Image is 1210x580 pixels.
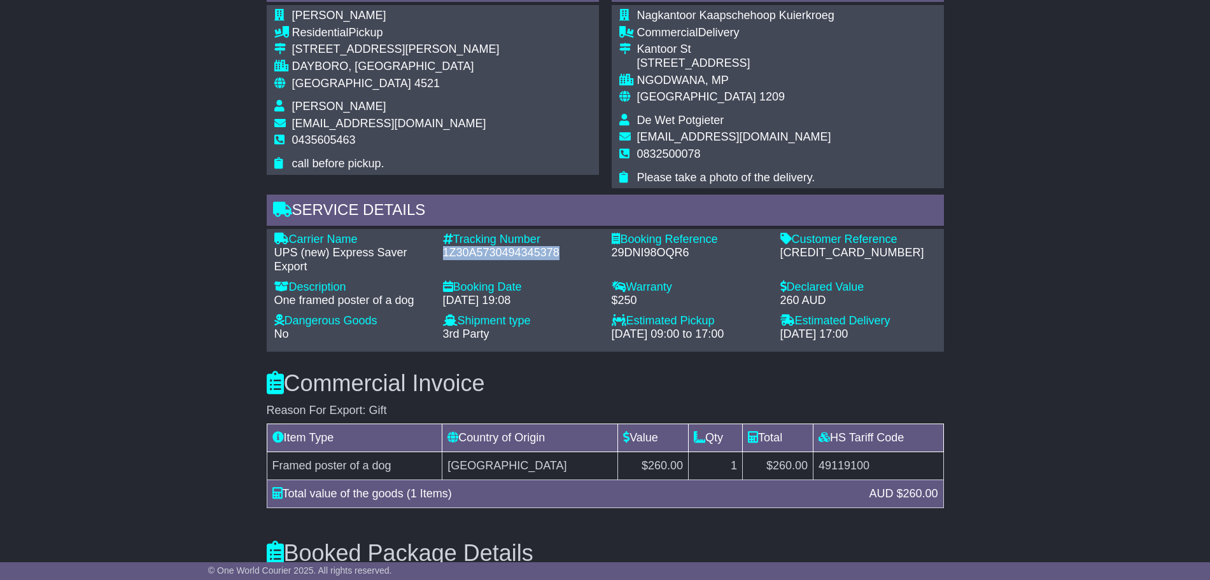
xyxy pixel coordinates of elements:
[689,452,743,480] td: 1
[612,314,768,328] div: Estimated Pickup
[618,452,689,480] td: $260.00
[637,114,724,127] span: De Wet Potgieter
[780,233,936,247] div: Customer Reference
[292,43,500,57] div: [STREET_ADDRESS][PERSON_NAME]
[443,314,599,328] div: Shipment type
[780,294,936,308] div: 260 AUD
[637,43,834,57] div: Kantoor St
[274,233,430,247] div: Carrier Name
[267,195,944,229] div: Service Details
[274,246,430,273] div: UPS (new) Express Saver Export
[637,57,834,71] div: [STREET_ADDRESS]
[292,26,349,39] span: Residential
[274,280,430,294] div: Description
[813,424,943,452] td: HS Tariff Code
[780,246,936,260] div: [CREDIT_CARD_NUMBER]
[637,26,698,39] span: Commercial
[266,485,863,502] div: Total value of the goods (1 Items)
[637,130,831,143] span: [EMAIL_ADDRESS][DOMAIN_NAME]
[292,134,356,146] span: 0435605463
[292,157,384,170] span: call before pickup.
[267,404,944,418] div: Reason For Export: Gift
[267,541,944,566] h3: Booked Package Details
[689,424,743,452] td: Qty
[780,314,936,328] div: Estimated Delivery
[443,328,489,340] span: 3rd Party
[780,328,936,342] div: [DATE] 17:00
[612,280,768,294] div: Warranty
[292,117,486,130] span: [EMAIL_ADDRESS][DOMAIN_NAME]
[813,452,943,480] td: 49119100
[637,9,834,22] span: Nagkantoor Kaapschehoop Kuierkroeg
[612,246,768,260] div: 29DNI98OQR6
[292,9,386,22] span: [PERSON_NAME]
[442,424,618,452] td: Country of Origin
[442,452,618,480] td: [GEOGRAPHIC_DATA]
[443,280,599,294] div: Booking Date
[292,60,500,74] div: DAYBORO, [GEOGRAPHIC_DATA]
[780,280,936,294] div: Declared Value
[443,246,599,260] div: 1Z30A5730494345378
[759,90,785,103] span: 1209
[743,424,813,452] td: Total
[414,77,440,90] span: 4521
[862,485,944,502] div: AUD $260.00
[743,452,813,480] td: $260.00
[443,294,599,308] div: [DATE] 19:08
[612,328,768,342] div: [DATE] 09:00 to 17:00
[267,424,442,452] td: Item Type
[267,452,442,480] td: Framed poster of a dog
[637,74,834,88] div: NGODWANA, MP
[443,233,599,247] div: Tracking Number
[274,328,289,340] span: No
[274,314,430,328] div: Dangerous Goods
[637,26,834,40] div: Delivery
[637,171,815,184] span: Please take a photo of the delivery.
[612,294,768,308] div: $250
[274,294,430,308] div: One framed poster of a dog
[208,565,392,576] span: © One World Courier 2025. All rights reserved.
[612,233,768,247] div: Booking Reference
[292,77,411,90] span: [GEOGRAPHIC_DATA]
[292,26,500,40] div: Pickup
[637,148,701,160] span: 0832500078
[267,371,944,396] h3: Commercial Invoice
[618,424,689,452] td: Value
[292,100,386,113] span: [PERSON_NAME]
[637,90,756,103] span: [GEOGRAPHIC_DATA]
